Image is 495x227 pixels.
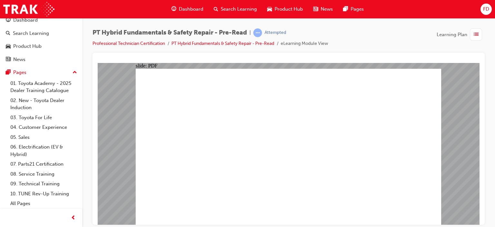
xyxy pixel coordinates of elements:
span: car-icon [6,44,11,49]
div: Product Hub [13,43,42,50]
a: news-iconNews [308,3,338,16]
span: car-icon [267,5,272,13]
a: News [3,54,80,66]
a: 01. Toyota Academy - 2025 Dealer Training Catalogue [8,78,80,96]
span: search-icon [214,5,218,13]
span: Dashboard [179,5,203,13]
a: 02. New - Toyota Dealer Induction [8,96,80,113]
span: news-icon [6,57,11,63]
a: Professional Technician Certification [92,41,165,46]
a: 03. Toyota For Life [8,113,80,123]
a: search-iconSearch Learning [209,3,262,16]
a: Dashboard [3,14,80,26]
span: learningRecordVerb_ATTEMPT-icon [253,28,262,37]
div: Search Learning [13,30,49,37]
li: eLearning Module View [281,40,328,47]
span: Pages [351,5,364,13]
button: Learning Plan [437,28,485,41]
a: Product Hub [3,40,80,52]
span: up-icon [73,68,77,77]
a: Search Learning [3,27,80,39]
span: Learning Plan [437,31,467,38]
a: car-iconProduct Hub [262,3,308,16]
span: list-icon [474,31,479,39]
span: search-icon [6,31,10,36]
a: 09. Technical Training [8,179,80,189]
div: Attempted [265,30,286,36]
span: prev-icon [71,214,76,222]
button: DashboardSearch LearningProduct HubNews [3,13,80,67]
div: News [13,56,25,63]
button: Pages [3,67,80,78]
a: guage-iconDashboard [166,3,209,16]
span: PT Hybrid Fundamentals & Safety Repair - Pre-Read [92,29,247,36]
span: news-icon [313,5,318,13]
a: 07. Parts21 Certification [8,159,80,169]
a: 04. Customer Experience [8,122,80,132]
span: pages-icon [6,70,11,76]
span: Search Learning [221,5,257,13]
a: 08. Service Training [8,169,80,179]
a: 05. Sales [8,132,80,142]
button: FD [480,4,492,15]
a: All Pages [8,199,80,209]
span: Product Hub [275,5,303,13]
a: 10. TUNE Rev-Up Training [8,189,80,199]
img: Trak [3,2,54,16]
span: News [321,5,333,13]
div: Pages [13,69,26,76]
span: FD [483,5,489,13]
span: | [249,29,251,36]
a: pages-iconPages [338,3,369,16]
span: guage-icon [6,17,11,23]
span: guage-icon [171,5,176,13]
a: 06. Electrification (EV & Hybrid) [8,142,80,159]
a: PT Hybrid Fundamentals & Safety Repair - Pre-Read [171,41,274,46]
div: Dashboard [13,16,38,24]
span: pages-icon [343,5,348,13]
